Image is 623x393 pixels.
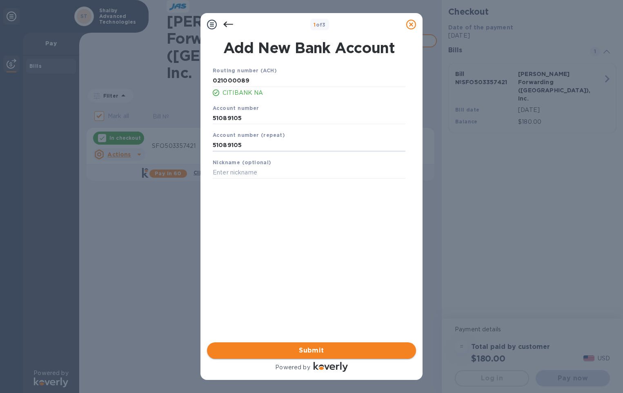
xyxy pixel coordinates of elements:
[208,39,410,56] h1: Add New Bank Account
[275,363,310,372] p: Powered by
[213,105,259,111] b: Account number
[213,112,405,124] input: Enter account number
[213,75,405,87] input: Enter routing number
[213,67,277,74] b: Routing number (ACH)
[214,346,409,355] span: Submit
[207,342,416,359] button: Submit
[314,22,316,28] span: 1
[213,139,405,152] input: Enter account number
[314,362,348,372] img: Logo
[222,89,405,97] p: CITIBANK NA
[213,167,405,179] input: Enter nickname
[213,132,285,138] b: Account number (repeat)
[314,22,326,28] b: of 3
[213,159,271,165] b: Nickname (optional)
